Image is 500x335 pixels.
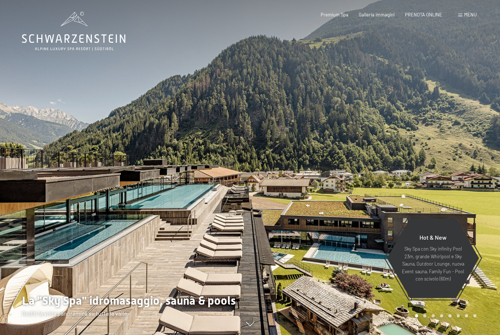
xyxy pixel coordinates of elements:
div: Carousel Page 1 (Current Slide) [415,314,418,317]
p: Sky Spa con Sky infinity Pool 23m, grande Whirlpool e Sky Sauna, Outdoor Lounge, nuova Event saun... [401,245,465,282]
a: Premium Spa [321,12,348,18]
div: Carousel Page 3 [432,314,435,317]
div: Carousel Pagination [413,314,477,317]
a: PRENOTA ONLINE [405,12,442,18]
div: Carousel Page 2 [423,314,426,317]
div: Carousel Page 8 [473,314,477,317]
div: Carousel Page 6 [457,314,460,317]
div: Carousel Page 7 [465,314,468,317]
span: Hot & New [419,234,447,241]
div: Carousel Page 4 [440,314,443,317]
a: Hot & New Sky Spa con Sky infinity Pool 23m, grande Whirlpool e Sky Sauna, Outdoor Lounge, nuova ... [387,218,480,298]
span: Menu [464,12,477,18]
a: Galleria immagini [359,12,395,18]
div: Carousel Page 5 [448,314,452,317]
